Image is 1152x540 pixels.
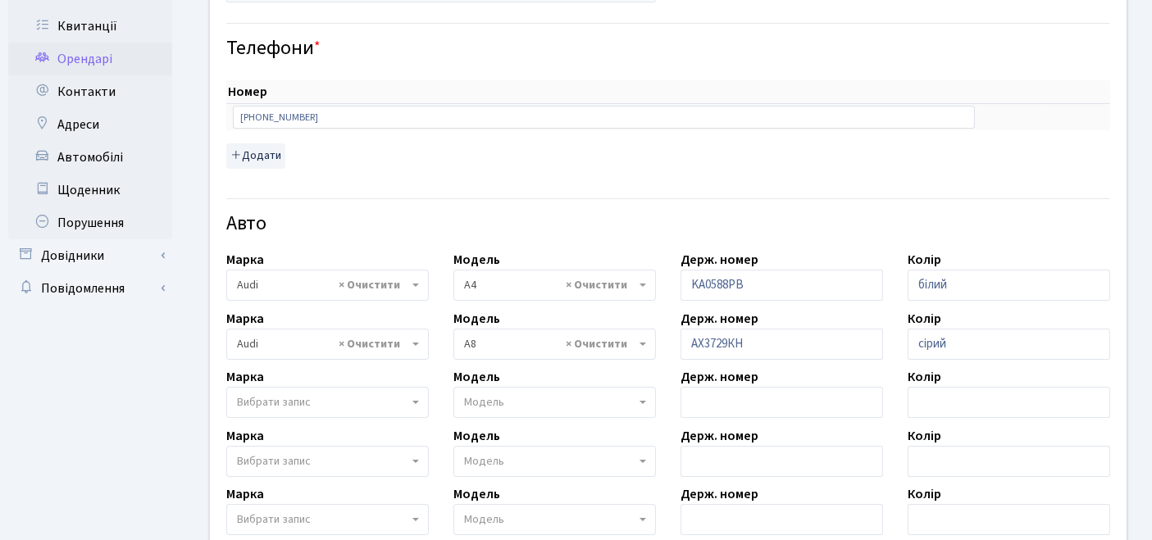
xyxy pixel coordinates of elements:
label: Марка [226,426,264,446]
span: Модель [464,453,504,470]
span: Видалити всі елементи [566,336,627,352]
span: А8 [453,329,656,360]
a: Адреси [8,108,172,141]
label: Марка [226,367,264,387]
a: Щоденник [8,174,172,206]
h4: Авто [226,212,1110,236]
span: А8 [464,336,635,352]
button: Додати [226,143,285,169]
span: Модель [464,394,504,411]
span: Вибрати запис [237,453,311,470]
span: Audi [237,336,408,352]
a: Довідники [8,239,172,272]
a: Контакти [8,75,172,108]
label: Держ. номер [681,367,758,387]
label: Колір [908,367,941,387]
span: A4 [453,270,656,301]
span: Audi [226,329,429,360]
label: Модель [453,309,500,329]
h4: Телефони [226,37,1110,61]
a: Повідомлення [8,272,172,305]
span: Видалити всі елементи [339,336,400,352]
a: Автомобілі [8,141,172,174]
span: A4 [464,277,635,293]
label: Колір [908,309,941,329]
label: Колір [908,484,941,504]
span: Видалити всі елементи [339,277,400,293]
label: Модель [453,250,500,270]
label: Держ. номер [681,426,758,446]
span: Видалити всі елементи [566,277,627,293]
label: Марка [226,484,264,504]
label: Марка [226,309,264,329]
span: Audi [226,270,429,301]
label: Модель [453,367,500,387]
label: Модель [453,484,500,504]
a: Квитанції [8,10,172,43]
a: Порушення [8,206,172,239]
label: Марка [226,250,264,270]
label: Держ. номер [681,484,758,504]
label: Колір [908,426,941,446]
label: Держ. номер [681,309,758,329]
a: Орендарі [8,43,172,75]
span: Audi [237,277,408,293]
label: Держ. номер [681,250,758,270]
th: Номер [226,80,981,104]
span: Вибрати запис [237,511,311,528]
label: Модель [453,426,500,446]
span: Вибрати запис [237,394,311,411]
label: Колір [908,250,941,270]
span: Модель [464,511,504,528]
